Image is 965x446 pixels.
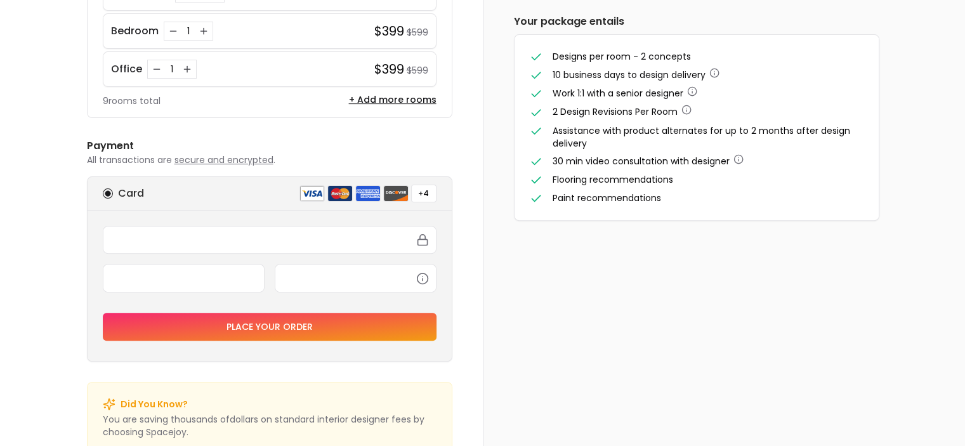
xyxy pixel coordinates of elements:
iframe: Secure CVC input frame [283,272,428,284]
span: 2 Design Revisions Per Room [553,105,678,118]
img: mastercard [327,185,353,202]
p: Office [111,62,142,77]
small: $599 [407,26,428,39]
span: 10 business days to design delivery [553,69,706,81]
p: Did You Know? [121,398,188,410]
h6: Your package entails [514,14,879,29]
div: 1 [182,25,195,37]
button: Increase quantity for Office [181,63,194,75]
p: Bedroom [111,23,159,39]
button: Decrease quantity for Bedroom [167,25,180,37]
img: discover [383,185,409,202]
div: 1 [166,63,178,75]
span: Work 1:1 with a senior designer [553,87,683,100]
h6: Card [118,186,144,201]
button: Increase quantity for Bedroom [197,25,210,37]
span: Designs per room - 2 concepts [553,50,691,63]
h4: $399 [374,60,404,78]
button: +4 [411,185,437,202]
iframe: Secure card number input frame [111,234,428,246]
p: All transactions are . [87,154,452,166]
h4: $399 [374,22,404,40]
p: You are saving thousands of dollar s on standard interior designer fees by choosing Spacejoy. [103,413,437,438]
button: Place your order [103,313,437,341]
img: visa [299,185,325,202]
span: Paint recommendations [553,192,661,204]
img: american express [355,185,381,202]
span: 30 min video consultation with designer [553,155,730,167]
h6: Payment [87,138,452,154]
p: 9 rooms total [103,95,161,107]
span: secure and encrypted [174,154,273,166]
button: + Add more rooms [349,93,437,106]
iframe: Secure expiration date input frame [111,272,256,284]
small: $599 [407,64,428,77]
span: Assistance with product alternates for up to 2 months after design delivery [553,124,850,150]
button: Decrease quantity for Office [150,63,163,75]
span: Flooring recommendations [553,173,673,186]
